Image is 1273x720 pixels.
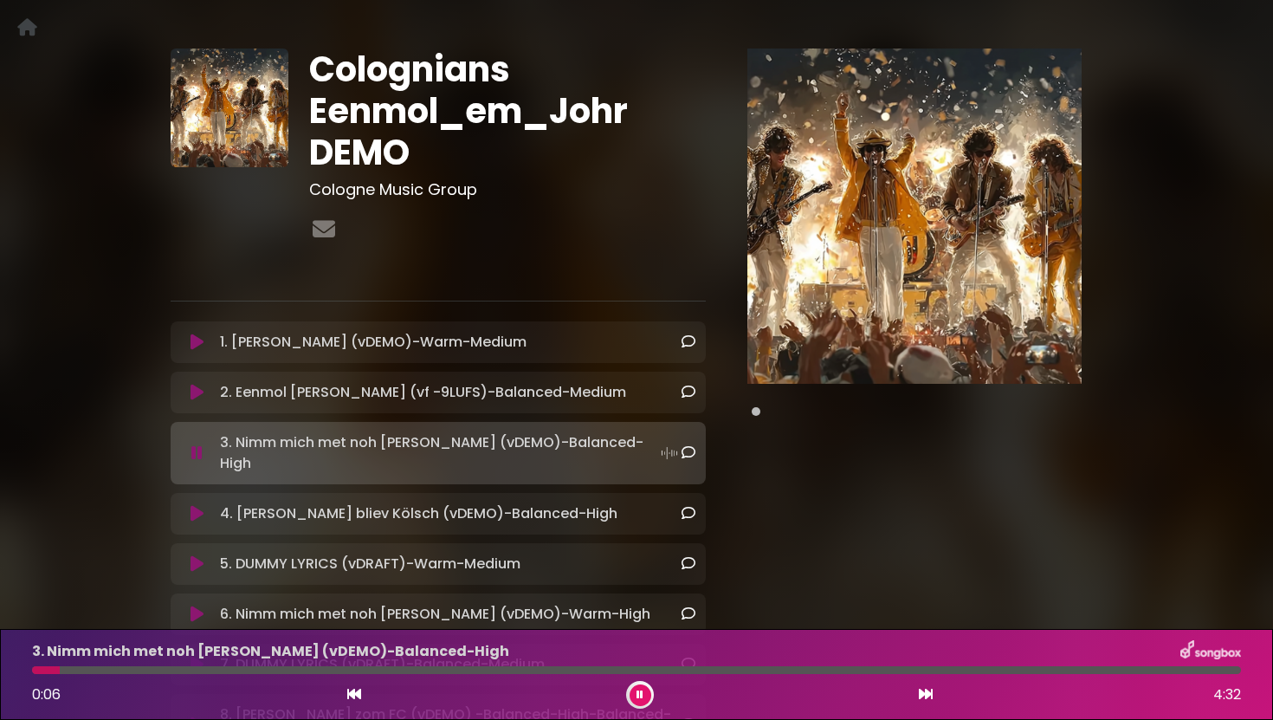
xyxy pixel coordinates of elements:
[657,441,682,465] img: waveform4.gif
[220,604,650,625] p: 6. Nimm mich met noh [PERSON_NAME] (vDEMO)-Warm-High
[220,554,520,574] p: 5. DUMMY LYRICS (vDRAFT)-Warm-Medium
[220,332,527,353] p: 1. [PERSON_NAME] (vDEMO)-Warm-Medium
[1213,684,1241,705] span: 4:32
[309,180,705,199] h3: Cologne Music Group
[220,503,617,524] p: 4. [PERSON_NAME] bliev Kölsch (vDEMO)-Balanced-High
[220,382,626,403] p: 2. Eenmol [PERSON_NAME] (vf -9LUFS)-Balanced-Medium
[32,641,509,662] p: 3. Nimm mich met noh [PERSON_NAME] (vDEMO)-Balanced-High
[747,49,1082,383] img: Main Media
[1180,640,1241,663] img: songbox-logo-white.png
[171,49,288,166] img: 7CvscnJpT4ZgYQDj5s5A
[32,684,61,704] span: 0:06
[220,432,681,474] p: 3. Nimm mich met noh [PERSON_NAME] (vDEMO)-Balanced-High
[309,49,705,173] h1: Colognians Eenmol_em_Johr DEMO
